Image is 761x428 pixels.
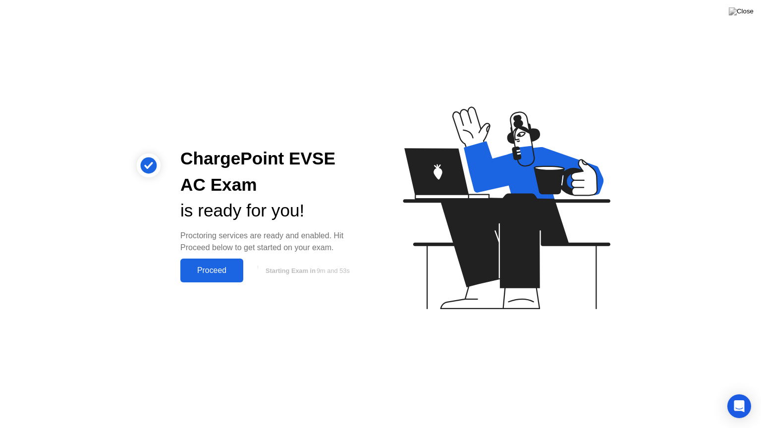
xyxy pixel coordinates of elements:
img: Close [729,7,754,15]
div: is ready for you! [180,198,365,224]
div: Open Intercom Messenger [727,394,751,418]
button: Proceed [180,259,243,282]
div: Proctoring services are ready and enabled. Hit Proceed below to get started on your exam. [180,230,365,254]
div: ChargePoint EVSE AC Exam [180,146,365,198]
span: 9m and 53s [317,267,350,274]
button: Starting Exam in9m and 53s [248,261,365,280]
div: Proceed [183,266,240,275]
